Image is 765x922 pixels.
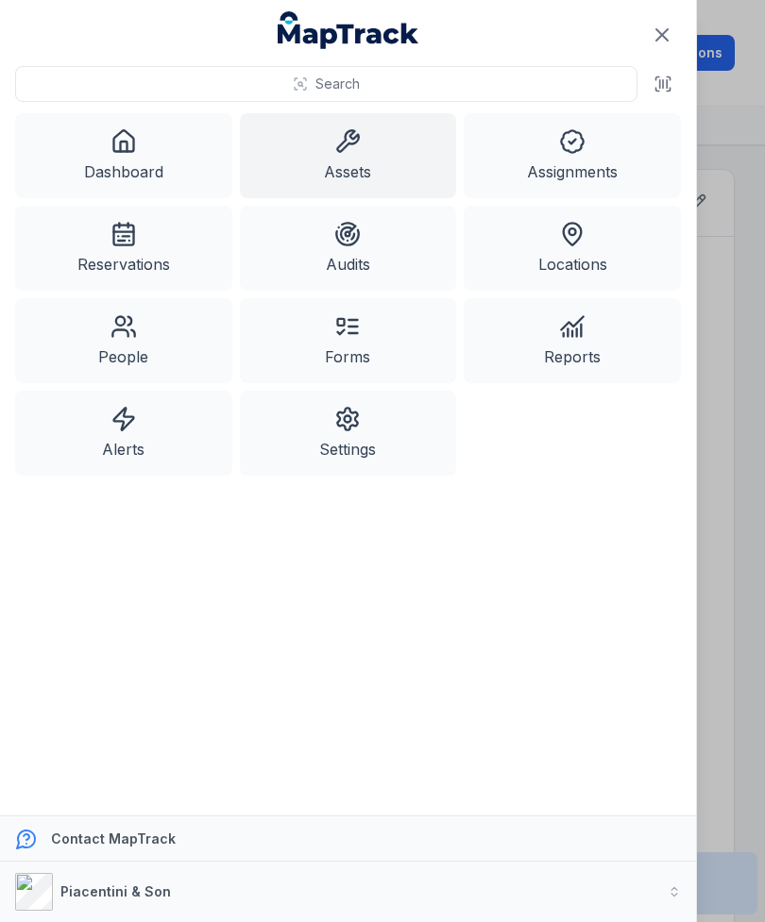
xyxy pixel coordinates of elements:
[240,391,457,476] a: Settings
[278,11,419,49] a: MapTrack
[15,206,232,291] a: Reservations
[315,75,360,93] span: Search
[51,830,176,847] strong: Contact MapTrack
[240,298,457,383] a: Forms
[15,66,637,102] button: Search
[464,113,681,198] a: Assignments
[464,206,681,291] a: Locations
[464,298,681,383] a: Reports
[240,113,457,198] a: Assets
[240,206,457,291] a: Audits
[60,883,171,899] strong: Piacentini & Son
[15,391,232,476] a: Alerts
[642,15,682,55] button: Close navigation
[15,298,232,383] a: People
[15,113,232,198] a: Dashboard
